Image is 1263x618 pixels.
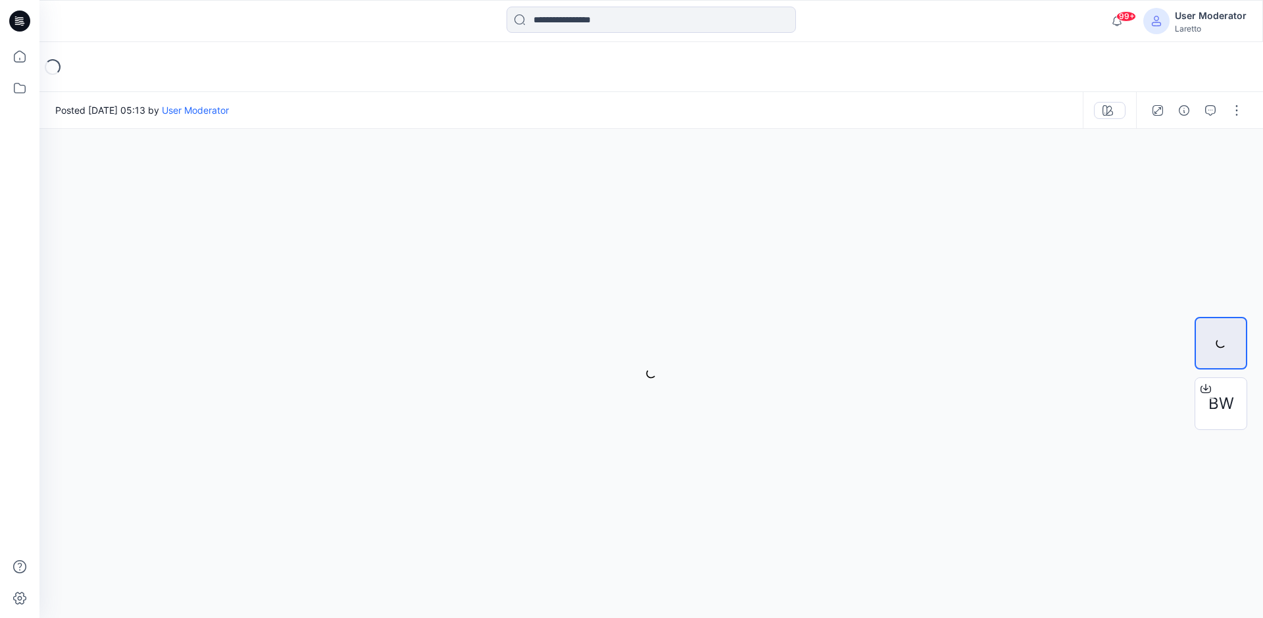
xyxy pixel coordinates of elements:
span: 99+ [1116,11,1136,22]
span: BW [1208,392,1234,416]
a: User Moderator [162,105,229,116]
div: Laretto [1175,24,1247,34]
button: Details [1174,100,1195,121]
div: User Moderator [1175,8,1247,24]
svg: avatar [1151,16,1162,26]
span: Posted [DATE] 05:13 by [55,103,229,117]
